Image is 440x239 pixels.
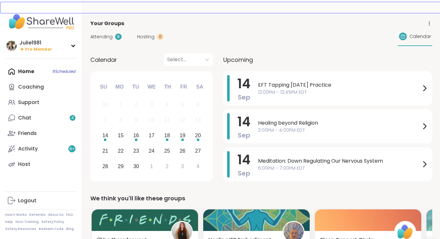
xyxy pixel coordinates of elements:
div: 19 [180,131,185,140]
span: 3:00PM - 4:00PM EDT [258,127,421,134]
div: Choose Monday, September 22nd, 2025 [114,144,128,158]
div: Not available Monday, September 1st, 2025 [114,98,128,112]
div: Th [161,80,175,94]
span: Upcoming [223,55,253,64]
div: Choose Tuesday, September 16th, 2025 [129,129,143,143]
iframe: Spotlight [71,84,76,89]
div: Julie1981 [19,39,52,46]
div: 8 [119,116,122,124]
div: Choose Saturday, September 20th, 2025 [191,129,205,143]
div: 12 [180,116,185,124]
div: 1 [119,100,122,109]
div: 13 [195,116,201,124]
div: Not available Saturday, September 13th, 2025 [191,113,205,127]
div: Not available Friday, September 12th, 2025 [175,113,189,127]
div: Choose Sunday, September 28th, 2025 [98,159,112,173]
div: 0 [157,33,164,40]
span: Calendar [90,55,117,64]
div: Coaching [18,83,44,91]
div: Choose Sunday, September 14th, 2025 [98,129,112,143]
div: 1 [150,162,153,171]
a: Referrals [29,213,45,217]
div: Choose Sunday, September 21st, 2025 [98,144,112,158]
span: 14 [237,113,250,131]
div: Tu [128,80,143,94]
div: 6 [196,100,199,109]
div: Choose Thursday, October 2nd, 2025 [160,159,174,173]
a: FAQ [66,213,73,217]
div: 15 [118,131,124,140]
span: 12:00PM - 12:45PM EDT [258,89,421,96]
div: We [145,80,159,94]
span: 9 + [69,146,75,152]
span: Your Groups [90,20,124,27]
div: 7 [104,116,107,124]
a: Coaching [5,79,77,95]
div: Not available Tuesday, September 2nd, 2025 [129,98,143,112]
div: Not available Friday, September 5th, 2025 [175,98,189,112]
span: Attending [90,33,113,40]
div: Logout [18,197,36,204]
a: Help [5,220,13,224]
span: 14 [237,75,250,93]
div: 2 [135,100,138,109]
img: Julie1981 [6,41,17,51]
div: 26 [180,147,185,155]
div: Choose Friday, September 19th, 2025 [175,129,189,143]
a: Chat4 [5,110,77,126]
div: Su [96,80,111,94]
div: Not available Tuesday, September 9th, 2025 [129,113,143,127]
a: Friends [5,126,77,141]
div: 18 [164,131,170,140]
div: Not available Wednesday, September 3rd, 2025 [145,98,159,112]
div: Not available Monday, September 8th, 2025 [114,113,128,127]
span: 6:00PM - 7:00PM EDT [258,165,421,172]
a: Host Training [15,220,39,224]
div: 28 [102,162,108,171]
div: 31 [102,100,108,109]
span: Meditation: Down Regulating Our Nervous System [258,157,421,165]
a: Redeem Code [39,227,64,231]
div: Choose Thursday, September 18th, 2025 [160,129,174,143]
div: 30 [133,162,139,171]
span: Sep [238,131,250,140]
div: 11 [164,116,170,124]
a: Safety Resources [5,227,36,231]
div: 8 [115,33,122,40]
div: 10 [149,116,155,124]
div: Choose Monday, September 29th, 2025 [114,159,128,173]
div: 4 [165,100,168,109]
div: 16 [133,131,139,140]
div: 22 [118,147,124,155]
a: Logout [5,193,77,208]
div: Choose Wednesday, October 1st, 2025 [145,159,159,173]
img: ShareWell Nav Logo [5,10,77,33]
div: Not available Saturday, September 6th, 2025 [191,98,205,112]
div: Not available Thursday, September 4th, 2025 [160,98,174,112]
div: Choose Tuesday, September 30th, 2025 [129,159,143,173]
div: Host [18,161,30,168]
span: 14 [237,151,250,169]
div: Friends [18,130,37,137]
div: 24 [149,147,155,155]
div: Support [18,99,39,106]
div: 29 [118,162,124,171]
a: About Us [48,213,64,217]
div: 23 [133,147,139,155]
a: Host [5,157,77,172]
div: 25 [164,147,170,155]
div: We think you'll like these groups [90,194,432,203]
div: Mo [112,80,126,94]
div: month 2025-09 [97,97,205,174]
div: Choose Thursday, September 25th, 2025 [160,144,174,158]
div: Choose Monday, September 15th, 2025 [114,129,128,143]
div: Not available Sunday, August 31st, 2025 [98,98,112,112]
div: 5 [181,100,184,109]
a: Support [5,95,77,110]
span: EFT Tapping [DATE] Practice [258,81,421,89]
a: How It Works [5,213,27,217]
div: 17 [149,131,155,140]
div: 3 [181,162,184,171]
div: Not available Wednesday, September 10th, 2025 [145,113,159,127]
span: Sep [238,93,250,102]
